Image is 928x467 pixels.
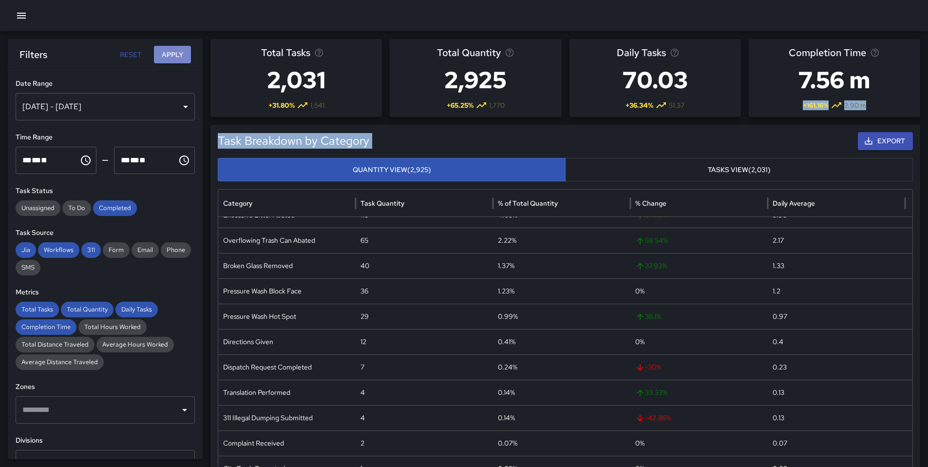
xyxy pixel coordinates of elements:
[16,354,104,370] div: Average Distance Traveled
[669,100,684,110] span: 51.37
[356,430,493,456] div: 2
[261,45,310,60] span: Total Tasks
[16,319,76,335] div: Completion Time
[789,45,866,60] span: Completion Time
[635,337,644,346] span: 0 %
[493,253,630,278] div: 1.37%
[356,253,493,278] div: 40
[32,156,41,164] span: Minutes
[121,156,130,164] span: Hours
[218,304,356,329] div: Pressure Wash Hot Spot
[635,199,666,208] div: % Change
[498,199,558,208] div: % of Total Quantity
[16,203,60,213] span: Unassigned
[16,435,195,446] h6: Divisions
[356,228,493,253] div: 65
[356,329,493,354] div: 12
[16,200,60,216] div: Unassigned
[789,60,880,99] h3: 7.56 m
[489,100,505,110] span: 1,770
[803,100,829,110] span: + 161.16 %
[16,93,195,120] div: [DATE] - [DATE]
[96,340,174,350] span: Average Hours Worked
[314,48,324,58] svg: Total number of tasks in the selected period, compared to the previous period.
[505,48,514,58] svg: Total task quantity in the selected period, compared to the previous period.
[218,133,738,149] h5: Task Breakdown by Category
[870,48,880,58] svg: Average time taken to complete tasks in the selected period, compared to the previous period.
[635,406,763,430] span: -42.86 %
[858,132,913,150] button: Export
[103,245,130,255] span: Form
[16,260,40,275] div: SMS
[635,304,763,329] span: 38.1 %
[617,60,694,99] h3: 70.03
[768,253,905,278] div: 1.33
[16,132,195,143] h6: Time Range
[16,382,195,392] h6: Zones
[16,340,95,350] span: Total Distance Traveled
[78,322,147,332] span: Total Hours Worked
[96,337,174,352] div: Average Hours Worked
[115,46,146,64] button: Reset
[16,287,195,298] h6: Metrics
[565,158,913,182] button: Tasks View(2,031)
[132,245,159,255] span: Email
[130,156,139,164] span: Minutes
[93,200,137,216] div: Completed
[62,203,91,213] span: To Do
[310,100,324,110] span: 1,541
[16,78,195,89] h6: Date Range
[635,439,644,448] span: 0 %
[81,242,101,258] div: 311
[61,305,114,314] span: Total Quantity
[103,242,130,258] div: Form
[218,278,356,304] div: Pressure Wash Block Face
[768,228,905,253] div: 2.17
[356,354,493,380] div: 7
[16,186,195,196] h6: Task Status
[635,355,763,380] span: -30 %
[115,302,158,317] div: Daily Tasks
[161,245,191,255] span: Phone
[223,199,252,208] div: Category
[38,245,79,255] span: Workflows
[493,278,630,304] div: 1.23%
[139,156,146,164] span: Meridiem
[16,263,40,272] span: SMS
[437,45,501,60] span: Total Quantity
[61,302,114,317] div: Total Quantity
[493,354,630,380] div: 0.24%
[625,100,653,110] span: + 36.34 %
[635,228,763,253] span: 58.54 %
[773,199,815,208] div: Daily Average
[493,380,630,405] div: 0.14%
[261,60,331,99] h3: 2,031
[768,354,905,380] div: 0.23
[132,242,159,258] div: Email
[218,158,566,182] button: Quantity View(2,925)
[844,100,866,110] span: 2.90 m
[218,380,356,405] div: Translation Performed
[635,380,763,405] span: 33.33 %
[16,242,36,258] div: Jia
[16,337,95,352] div: Total Distance Traveled
[268,100,295,110] span: + 31.80 %
[218,228,356,253] div: Overflowing Trash Can Abated
[670,48,680,58] svg: Average number of tasks per day in the selected period, compared to the previous period.
[16,305,59,314] span: Total Tasks
[115,305,158,314] span: Daily Tasks
[81,245,101,255] span: 311
[768,304,905,329] div: 0.97
[154,46,191,64] button: Apply
[161,242,191,258] div: Phone
[16,322,76,332] span: Completion Time
[38,242,79,258] div: Workflows
[178,403,191,417] button: Open
[356,304,493,329] div: 29
[768,380,905,405] div: 0.13
[356,380,493,405] div: 4
[19,47,47,62] h6: Filters
[635,287,644,295] span: 0 %
[493,430,630,456] div: 0.07%
[16,302,59,317] div: Total Tasks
